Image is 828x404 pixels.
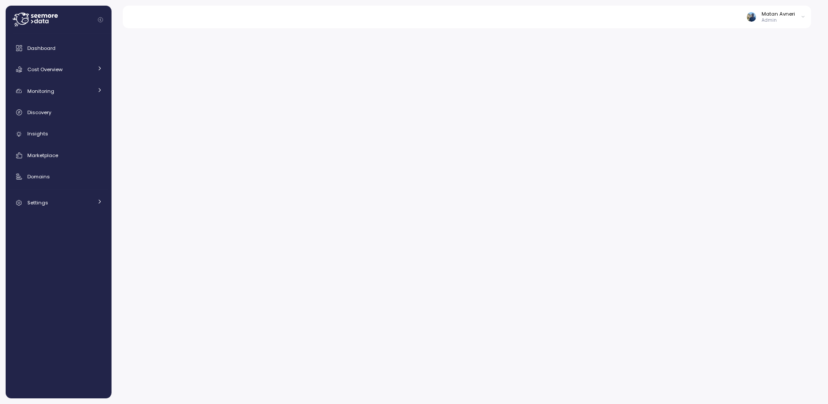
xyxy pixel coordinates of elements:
[27,152,58,159] span: Marketplace
[9,82,108,100] a: Monitoring
[9,194,108,211] a: Settings
[95,16,106,23] button: Collapse navigation
[27,45,56,52] span: Dashboard
[762,10,795,17] div: Matan Avneri
[27,173,50,180] span: Domains
[747,12,756,21] img: ALV-UjX7jhsMcxN73qSyojD2Z4piqf6UwG4hnm7D3VdwPiO_xpFZWwwoNcd_Dih6KbyCerWH4wxR8I9yVtp_dI3atnEkV2d51...
[9,104,108,121] a: Discovery
[27,88,54,95] span: Monitoring
[27,130,48,137] span: Insights
[9,39,108,57] a: Dashboard
[9,168,108,185] a: Domains
[9,61,108,78] a: Cost Overview
[9,125,108,143] a: Insights
[27,66,62,73] span: Cost Overview
[27,109,51,116] span: Discovery
[9,147,108,164] a: Marketplace
[762,17,795,23] p: Admin
[27,199,48,206] span: Settings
